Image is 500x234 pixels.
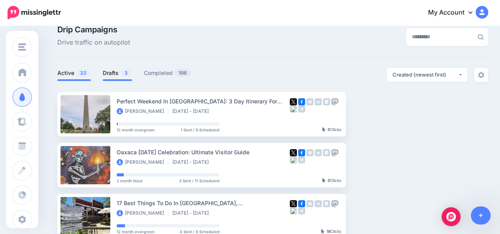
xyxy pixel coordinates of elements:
[328,127,330,132] b: 0
[117,198,290,208] div: 17 Best Things To Do In [GEOGRAPHIC_DATA], [GEOGRAPHIC_DATA] Beyond Apple Picking
[8,6,61,19] img: Missinglettr
[57,68,91,78] a: Active22
[331,149,338,156] img: mastodon-grey-square.png
[298,207,305,214] img: medium-grey-square.png
[298,156,305,163] img: medium-grey-square.png
[392,71,458,79] div: Created (newest first)
[172,108,213,114] li: [DATE] - [DATE]
[103,68,132,78] a: Drafts3
[331,200,338,207] img: mastodon-grey-square.png
[315,98,322,105] img: linkedin-grey-square.png
[290,98,297,105] img: twitter-square.png
[331,98,338,105] img: mastodon-grey-square.png
[290,149,297,156] img: twitter-square.png
[328,178,330,183] b: 0
[290,207,297,214] img: bluesky-square.png
[306,149,313,156] img: instagram-grey-square.png
[306,98,313,105] img: instagram-grey-square.png
[117,210,168,216] li: [PERSON_NAME]
[420,3,488,22] a: My Account
[117,159,168,165] li: [PERSON_NAME]
[117,148,290,157] div: Oaxaca [DATE] Celebration: Ultimate Visitor Guide
[323,149,330,156] img: google_business-grey-square.png
[181,128,219,132] span: 1 Sent / 9 Scheduled
[442,207,460,226] div: Open Intercom Messenger
[323,200,330,207] img: google_business-grey-square.png
[477,34,483,40] img: search-grey-6.png
[117,179,142,183] span: 2 month blast
[387,68,468,82] button: Created (newest first)
[179,230,219,234] span: 4 Sent / 9 Scheduled
[144,68,191,78] a: Completed106
[290,105,297,112] img: bluesky-square.png
[298,149,305,156] img: facebook-square.png
[322,178,326,183] img: pointer-grey-darker.png
[18,43,26,51] img: menu.png
[478,72,484,78] img: settings-grey.png
[321,229,341,234] div: Clicks
[321,229,325,234] img: pointer-grey-darker.png
[298,200,305,207] img: facebook-square.png
[172,210,213,216] li: [DATE] - [DATE]
[298,98,305,105] img: facebook-square.png
[290,200,297,207] img: twitter-square.png
[290,156,297,163] img: bluesky-square.png
[76,69,91,77] span: 22
[117,108,168,114] li: [PERSON_NAME]
[326,229,330,234] b: 18
[306,200,313,207] img: instagram-grey-square.png
[175,69,191,77] span: 106
[315,149,322,156] img: linkedin-grey-square.png
[179,179,219,183] span: 3 Sent / 11 Scheduled
[322,127,326,132] img: pointer-grey-darker.png
[322,127,341,132] div: Clicks
[315,200,322,207] img: linkedin-grey-square.png
[117,97,290,106] div: Perfect Weekend In [GEOGRAPHIC_DATA]: 3 Day Itinerary For First Time Visitors
[121,69,132,77] span: 3
[117,128,155,132] span: 12 month evergreen
[57,26,130,34] span: Drip Campaigns
[298,105,305,112] img: medium-grey-square.png
[323,98,330,105] img: google_business-grey-square.png
[322,178,341,183] div: Clicks
[57,37,130,48] span: Drive traffic on autopilot
[172,159,213,165] li: [DATE] - [DATE]
[117,230,155,234] span: 12 month evergreen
